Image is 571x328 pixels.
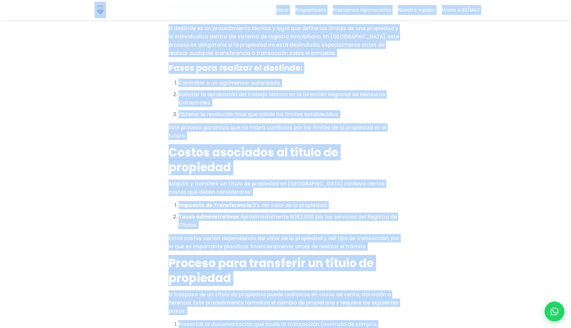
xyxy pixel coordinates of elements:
[169,144,338,175] strong: Costos asociados al título de propiedad
[178,79,402,87] li: Contratar a un agrimensor autorizado.
[395,5,438,15] span: Nuestro equipo
[169,234,402,251] p: Estos costos varían dependiendo del valor de la propiedad y del tipo de transacción, por lo que e...
[273,5,292,15] span: Inicio
[178,213,240,220] strong: Tasas administrativas:
[178,201,402,209] li: 3% del valor de la propiedad.
[169,255,374,286] strong: Proceso para transferir un título de propiedad
[169,123,402,140] p: Este proceso garantiza que no habrá conflictos por los límites de la propiedad en el futuro.
[438,5,483,15] span: Únete a RE/MAX
[329,5,395,15] span: Préstamos Hipotecarios
[178,202,253,209] strong: Impuesto de Transferencia:
[178,213,402,229] li: Aproximadamente RD$2,000 por los servicios del Registro de Títulos.
[292,5,329,15] span: Propiedades
[178,110,402,118] li: Obtener la resolución final que valide los límites establecidos.
[169,24,402,57] p: El deslinde es un procedimiento técnico y legal que define los límites de una propiedad y la indi...
[178,90,402,107] li: Solicitar la aprobación del trabajo técnico en la Dirección Regional de Mensuras Catastrales.
[169,62,303,74] strong: Pasos para realizar el deslinde:
[95,4,106,16] img: Logo de REMAX
[169,180,402,196] p: Adquirir y transferir un título de propiedad en [GEOGRAPHIC_DATA] conlleva ciertos costos que deb...
[169,290,402,315] p: El traspaso de un título de propiedad puede realizarse en casos de venta, donación o herencia. Es...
